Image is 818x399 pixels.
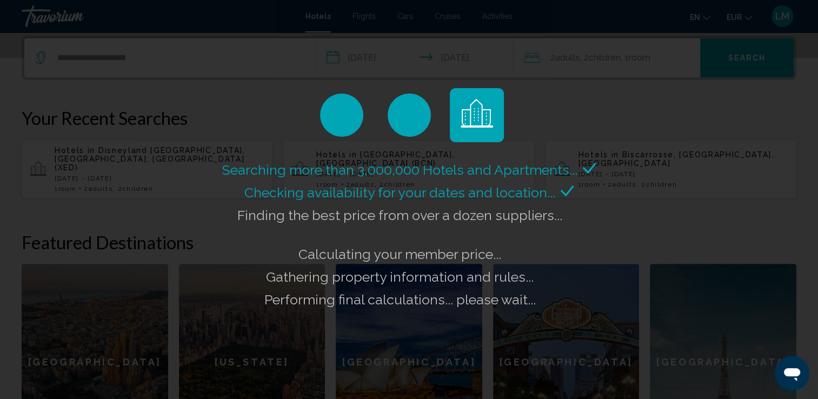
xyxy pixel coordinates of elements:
[775,356,809,390] iframe: Bouton de lancement de la fenêtre de messagerie
[264,291,536,308] span: Performing final calculations... please wait...
[237,207,562,223] span: Finding the best price from over a dozen suppliers...
[244,184,555,201] span: Checking availability for your dates and location...
[266,269,534,285] span: Gathering property information and rules...
[298,246,501,262] span: Calculating your member price...
[222,162,577,178] span: Searching more than 3,000,000 Hotels and Apartments...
